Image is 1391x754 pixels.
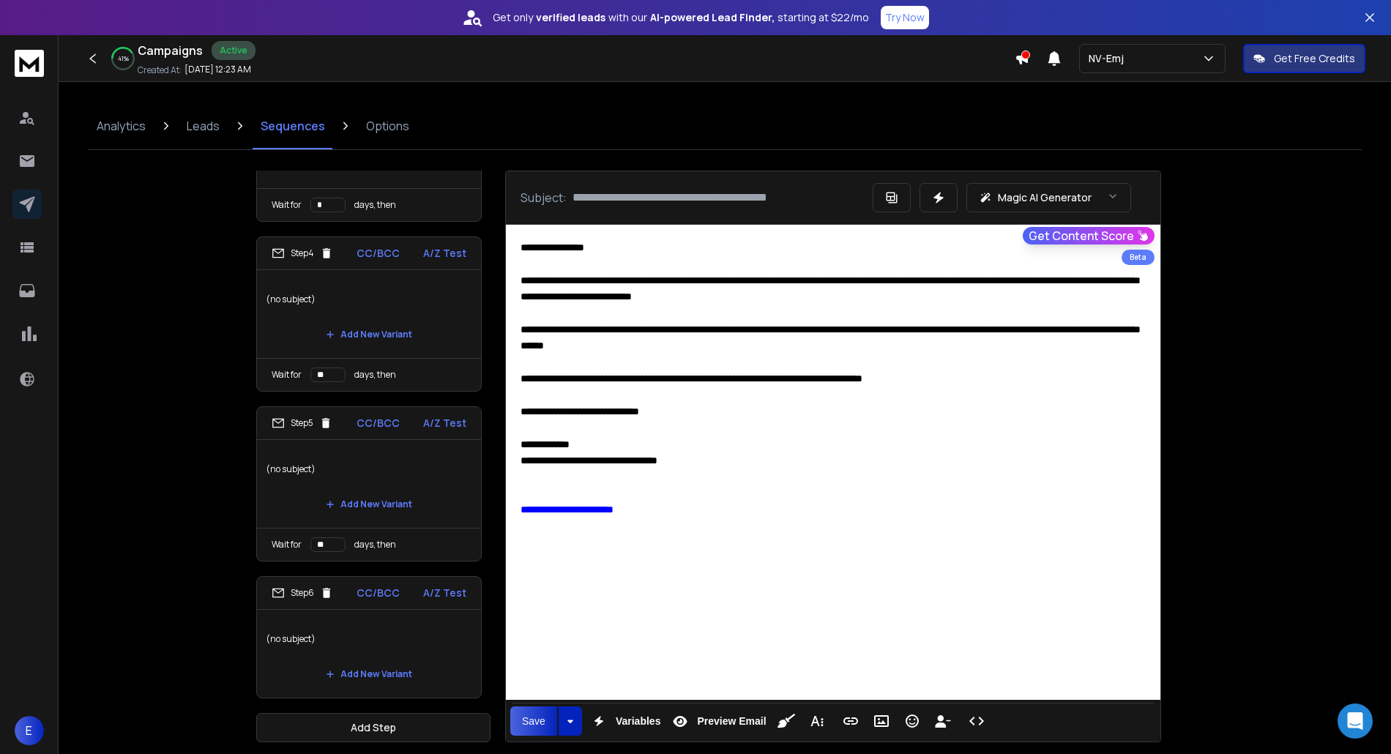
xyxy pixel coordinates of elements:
span: Variables [613,715,664,728]
p: 41 % [118,54,129,63]
p: NV-Emj [1089,51,1130,66]
div: Step 4 [272,247,333,260]
p: (no subject) [266,619,472,660]
p: Sequences [261,117,325,135]
p: CC/BCC [357,246,400,261]
button: Insert Image (Ctrl+P) [868,706,895,736]
p: Get Free Credits [1274,51,1355,66]
p: Subject: [521,189,567,206]
button: Variables [585,706,664,736]
img: logo [15,50,44,77]
p: Created At: [138,64,182,76]
button: More Text [803,706,831,736]
div: Beta [1122,250,1155,265]
button: Emoticons [898,706,926,736]
button: Add Step [256,713,491,742]
a: Sequences [252,102,334,149]
button: Code View [963,706,991,736]
button: Add New Variant [314,490,424,519]
div: Active [212,41,256,60]
button: Save [510,706,557,736]
button: Clean HTML [772,706,800,736]
p: (no subject) [266,279,472,320]
button: Get Content Score [1023,227,1155,245]
h1: Campaigns [138,42,203,59]
p: Options [366,117,409,135]
p: A/Z Test [423,586,466,600]
li: Step5CC/BCCA/Z Test(no subject)Add New VariantWait fordays, then [256,406,482,561]
button: Add New Variant [314,660,424,689]
button: Magic AI Generator [966,183,1131,212]
p: A/Z Test [423,416,466,430]
p: Wait for [272,369,302,381]
li: Step4CC/BCCA/Z Test(no subject)Add New VariantWait fordays, then [256,236,482,392]
p: CC/BCC [357,586,400,600]
a: Leads [178,102,228,149]
button: Insert Unsubscribe Link [929,706,957,736]
button: Insert Link (Ctrl+K) [837,706,865,736]
strong: verified leads [536,10,605,25]
button: E [15,716,44,745]
strong: AI-powered Lead Finder, [650,10,775,25]
a: Options [357,102,418,149]
p: Leads [187,117,220,135]
li: Step6CC/BCCA/Z Test(no subject)Add New Variant [256,576,482,698]
p: Wait for [272,539,302,550]
p: Wait for [272,199,302,211]
p: (no subject) [266,449,472,490]
p: Get only with our starting at $22/mo [493,10,869,25]
span: Preview Email [694,715,769,728]
p: [DATE] 12:23 AM [184,64,251,75]
p: days, then [354,199,396,211]
p: days, then [354,539,396,550]
div: Open Intercom Messenger [1338,703,1373,739]
p: Analytics [97,117,146,135]
a: Analytics [88,102,154,149]
button: Try Now [881,6,929,29]
button: Get Free Credits [1243,44,1365,73]
div: Step 6 [272,586,333,600]
button: Add New Variant [314,320,424,349]
div: Step 5 [272,417,332,430]
p: Magic AI Generator [998,190,1092,205]
button: Preview Email [666,706,769,736]
p: days, then [354,369,396,381]
p: CC/BCC [357,416,400,430]
p: Try Now [885,10,925,25]
p: A/Z Test [423,246,466,261]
